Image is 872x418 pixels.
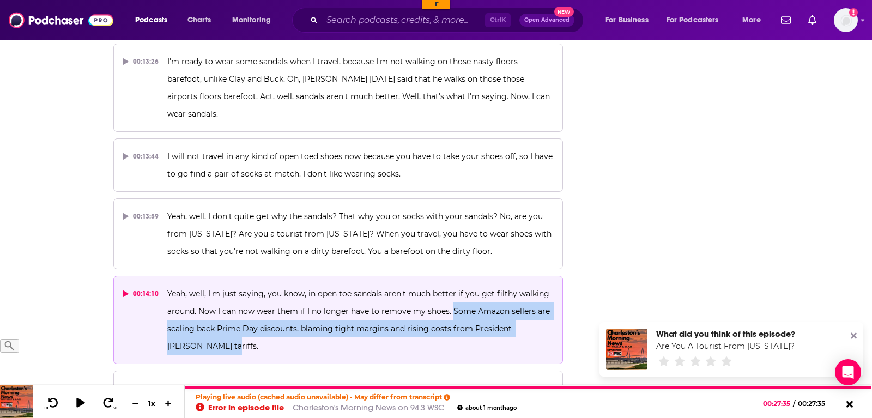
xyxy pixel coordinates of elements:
button: 00:13:44I will not travel in any kind of open toed shoes now because you have to take your shoes ... [113,138,563,192]
button: open menu [225,11,285,29]
div: Open Intercom Messenger [835,359,861,385]
button: 00:13:26I'm ready to wear some sandals when I travel, because I'm not walking on those nasty floo... [113,44,563,132]
a: Are You A Tourist From Ohio? [656,341,795,351]
span: 00:27:35 [795,399,836,408]
button: open menu [128,11,181,29]
div: 00:14:10 [123,285,159,302]
img: User Profile [834,8,858,32]
p: Playing live audio (cached audio unavailable) - May differ from transcript [196,393,516,401]
span: Podcasts [135,13,167,28]
svg: Add a profile image [849,8,858,17]
img: Are You A Tourist From Ohio? [606,329,647,370]
button: 00:13:59Yeah, well, I don't quite get why the sandals? That why you or socks with your sandals? N... [113,198,563,269]
span: For Business [605,13,649,28]
input: Search podcasts, credits, & more... [322,11,485,29]
div: 00:14:24 [123,380,159,397]
div: 00:13:26 [123,53,159,70]
span: Yeah, well, I'm just saying, you know, in open toe sandals aren't much better if you get filthy w... [167,289,552,351]
button: 00:14:10Yeah, well, I'm just saying, you know, in open toe sandals aren't much better if you get ... [113,276,563,364]
img: hlodeiro [27,4,40,17]
span: Ctrl K [485,13,511,27]
span: 00:27:35 [763,399,793,408]
a: Show notifications dropdown [777,11,795,29]
button: Open AdvancedNew [519,14,574,27]
div: 00:13:59 [123,208,159,225]
button: open menu [659,11,735,29]
span: I'm ready to wear some sandals when I travel, because I'm not walking on those nasty floors baref... [167,57,552,119]
a: View [168,11,186,19]
button: open menu [598,11,662,29]
a: Charts [180,11,217,29]
div: 1 x [143,399,161,408]
input: ASIN [168,3,220,11]
button: 10 [42,397,63,410]
div: What did you think of this episode? [656,329,795,339]
span: New [554,7,574,17]
div: Error in episode file [196,402,283,413]
a: Clear [204,11,222,19]
img: Podchaser - Follow, Share and Rate Podcasts [9,10,113,31]
span: 10 [44,406,48,410]
span: I will not travel in any kind of open toed shoes now because you have to take your shoes off, so ... [167,152,555,179]
button: 30 [99,397,119,410]
span: Logged in as HLodeiro [834,8,858,32]
a: Charleston's Morning News on 94.3 WSC [293,402,444,413]
input: ASIN, PO, Alias, + more... [58,4,145,19]
span: Monitoring [232,13,271,28]
div: about 1 month ago [457,405,517,411]
span: Yeah, well, I don't quite get why the sandals? That why you or socks with your sandals? No, are y... [167,211,554,256]
a: Copy [186,11,204,19]
button: open menu [735,11,774,29]
button: Show profile menu [834,8,858,32]
a: Show notifications dropdown [804,11,821,29]
div: Search podcasts, credits, & more... [302,8,594,33]
span: 30 [113,406,117,410]
span: / [793,399,795,408]
span: Open Advanced [524,17,570,23]
div: 00:13:44 [123,148,159,165]
span: For Podcasters [667,13,719,28]
span: Charts [187,13,211,28]
span: More [742,13,761,28]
